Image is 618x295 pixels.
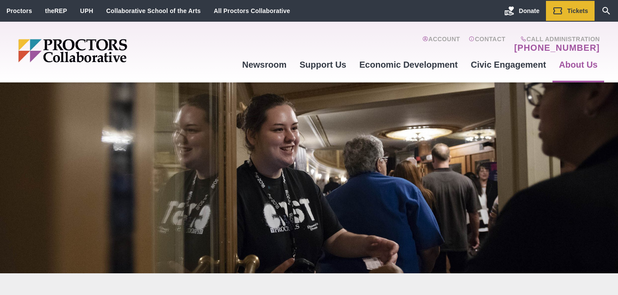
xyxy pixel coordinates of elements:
span: Tickets [567,7,588,14]
a: Contact [469,36,506,53]
a: Account [422,36,460,53]
a: All Proctors Collaborative [214,7,290,14]
a: Economic Development [353,53,464,76]
a: About Us [552,53,604,76]
a: Donate [498,1,546,21]
a: [PHONE_NUMBER] [514,43,600,53]
a: Tickets [546,1,595,21]
a: Collaborative School of the Arts [106,7,201,14]
a: Proctors [7,7,32,14]
span: Donate [519,7,539,14]
a: Civic Engagement [464,53,552,76]
a: theREP [45,7,67,14]
a: Newsroom [236,53,293,76]
span: Call Administration [512,36,600,43]
a: Search [595,1,618,21]
a: Support Us [293,53,353,76]
img: Proctors logo [18,39,194,62]
a: UPH [80,7,93,14]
